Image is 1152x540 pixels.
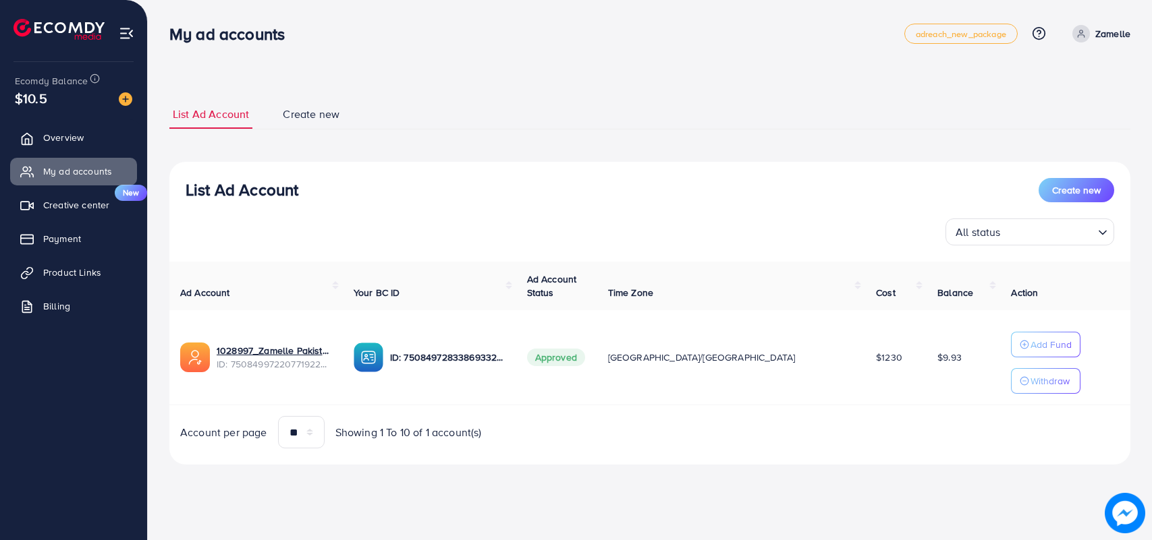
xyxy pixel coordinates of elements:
button: Add Fund [1011,332,1080,357]
span: Ecomdy Balance [15,74,88,88]
p: ID: 7508497283386933255 [390,349,505,365]
img: ic-ads-acc.e4c84228.svg [180,342,210,372]
p: Withdraw [1031,373,1070,389]
span: My ad accounts [43,164,112,178]
a: Overview [10,124,137,151]
span: Approved [527,349,585,366]
a: 1028997_Zamelle Pakistan_1748208831279 [217,344,332,357]
span: ID: 7508499722077192209 [217,357,332,371]
span: Balance [937,286,973,299]
img: menu [119,26,134,41]
a: My ad accounts [10,158,137,185]
h3: List Ad Account [186,180,298,200]
span: Ad Account [180,286,230,299]
span: Overview [43,131,84,144]
button: Create new [1039,178,1114,202]
p: Zamelle [1095,26,1130,42]
span: $9.93 [937,351,962,364]
span: Action [1011,286,1038,299]
span: Ad Account Status [527,272,577,299]
span: [GEOGRAPHIC_DATA]/[GEOGRAPHIC_DATA] [608,351,796,364]
a: Billing [10,293,137,320]
span: Cost [876,286,896,299]
img: ic-ba-acc.ded83a64.svg [354,342,383,372]
a: Zamelle [1067,25,1130,42]
span: New [115,185,147,201]
a: adreach_new_package [904,24,1018,44]
span: Create new [283,107,339,122]
span: Payment [43,232,81,245]
span: Billing [43,299,70,313]
span: Account per page [180,425,267,440]
div: <span class='underline'>1028997_Zamelle Pakistan_1748208831279</span></br>7508499722077192209 [217,344,332,371]
button: Withdraw [1011,368,1080,394]
span: List Ad Account [173,107,249,122]
a: Creative centerNew [10,191,137,218]
span: adreach_new_package [916,30,1006,38]
span: Time Zone [608,286,653,299]
span: Creative center [43,198,109,212]
p: Add Fund [1031,336,1072,353]
a: Product Links [10,259,137,286]
span: Showing 1 To 10 of 1 account(s) [335,425,482,440]
span: Product Links [43,266,101,279]
span: Create new [1052,183,1101,197]
span: $10.5 [15,88,47,108]
img: image [1105,493,1145,533]
img: logo [13,19,105,40]
span: $1230 [876,351,902,364]
span: Your BC ID [354,286,400,299]
img: image [119,92,132,106]
span: All status [953,222,1004,242]
div: Search for option [945,218,1114,245]
h3: My ad accounts [169,24,296,44]
input: Search for option [1005,220,1093,242]
a: Payment [10,225,137,252]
